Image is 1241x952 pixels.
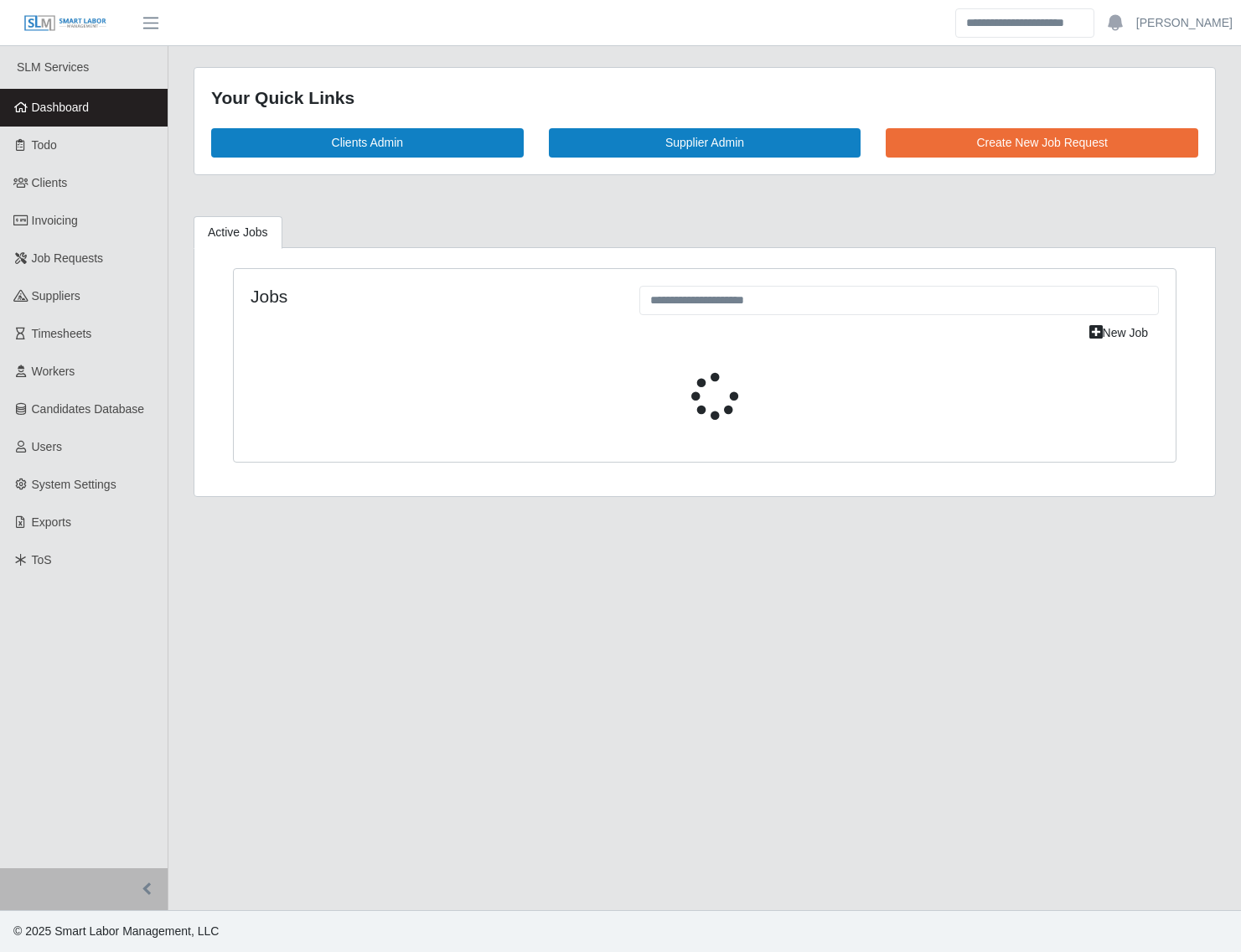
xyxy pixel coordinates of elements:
span: Candidates Database [32,402,145,416]
a: [PERSON_NAME] [1136,14,1233,32]
span: ToS [32,553,52,567]
img: SLM Logo [23,14,107,33]
span: Suppliers [32,289,80,303]
span: Workers [32,365,75,378]
span: © 2025 Smart Labor Management, LLC [13,924,219,938]
a: Create New Job Request [886,128,1198,158]
span: SLM Services [17,60,89,74]
span: Timesheets [32,327,92,340]
span: Dashboard [32,101,90,114]
div: Your Quick Links [211,85,1198,111]
span: Exports [32,515,71,529]
a: New Job [1078,318,1159,348]
a: Clients Admin [211,128,524,158]
span: Job Requests [32,251,104,265]
h4: Jobs [251,286,614,307]
span: Invoicing [32,214,78,227]
span: Clients [32,176,68,189]
span: Todo [32,138,57,152]
span: Users [32,440,63,453]
span: System Settings [32,478,116,491]
a: Active Jobs [194,216,282,249]
input: Search [955,8,1094,38]
a: Supplier Admin [549,128,861,158]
